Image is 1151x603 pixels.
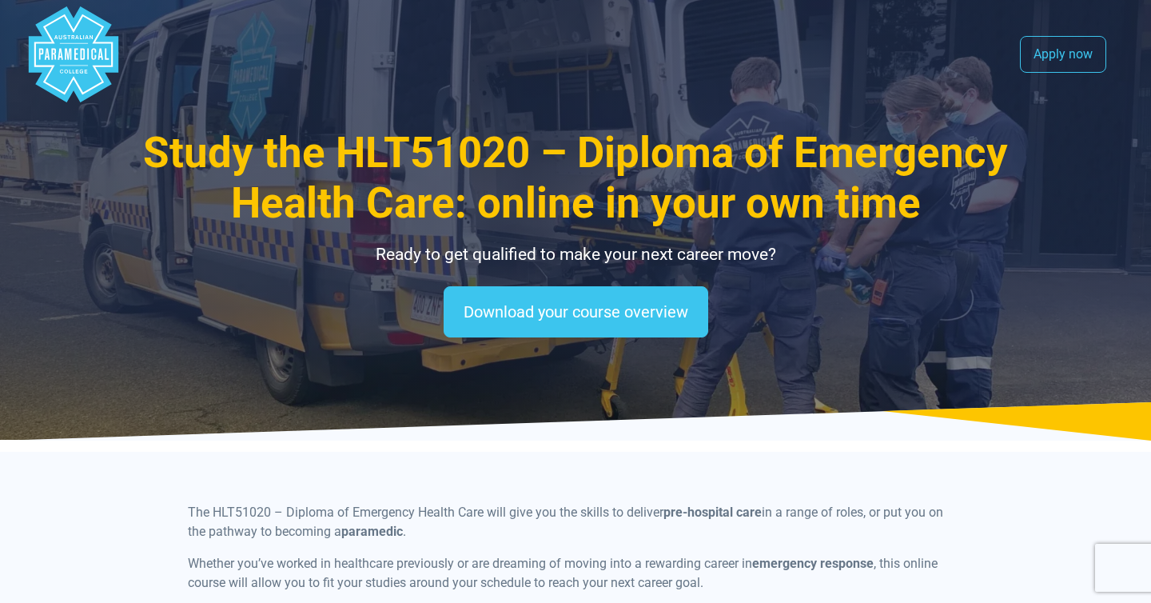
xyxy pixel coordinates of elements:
span: . [403,524,406,539]
span: The HLT51020 – Diploma of Emergency Health Care will give you the skills to deliver [188,505,663,520]
a: Download your course overview [444,286,708,337]
b: emergency response [752,556,874,571]
b: pre-hospital care [663,505,762,520]
div: Australian Paramedical College [26,6,121,102]
span: Whether you’ve worked in healthcare previously or are dreaming of moving into a rewarding career in [188,556,752,571]
p: Ready to get qualified to make your next career move? [108,242,1043,268]
b: paramedic [341,524,403,539]
a: Apply now [1020,36,1106,73]
span: Study the HLT51020 – Diploma of Emergency Health Care: online in your own time [143,128,1008,228]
